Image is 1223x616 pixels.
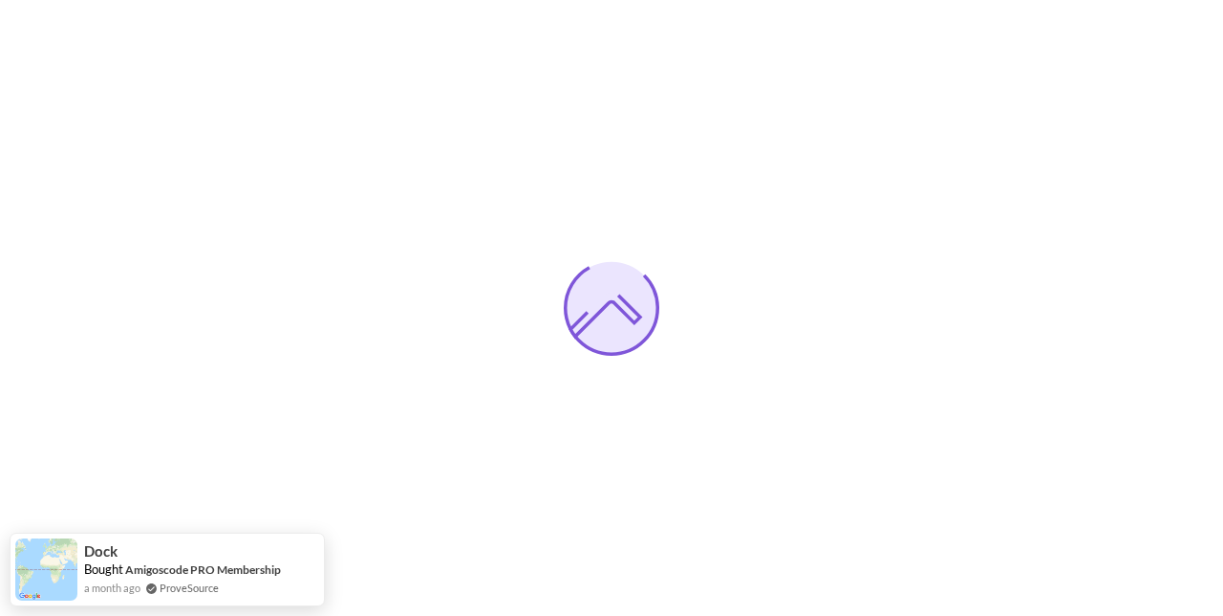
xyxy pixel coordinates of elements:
a: ProveSource [160,580,219,596]
img: provesource social proof notification image [15,539,77,601]
span: Bought [84,561,123,577]
span: a month ago [84,580,140,596]
iframe: chat widget [1105,496,1223,587]
a: Amigoscode PRO Membership [125,562,281,577]
span: Dock [84,543,118,560]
